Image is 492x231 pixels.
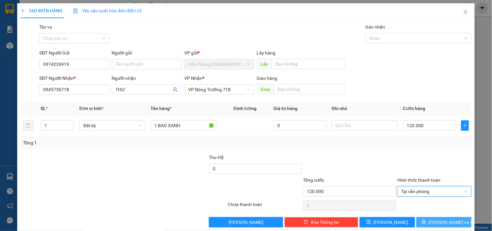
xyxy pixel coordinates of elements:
div: Chưa thanh toán [227,201,302,212]
span: Yêu cầu xuất hóa đơn điện tử [73,8,141,13]
button: plus [461,120,469,131]
input: Ghi Chú [332,120,398,131]
span: SL [41,106,46,111]
span: CX EABAR [76,30,107,53]
div: Tổng: 1 [23,139,190,146]
span: Lấy hàng [257,50,276,55]
input: VD: Bàn, Ghế [150,120,216,131]
label: Gán nhãn [366,24,385,30]
div: Sông Hinh [76,6,121,21]
span: Giá trị hàng [273,106,297,111]
span: Giao [257,84,274,94]
span: Đơn vị tính [79,106,104,111]
label: Hình thức thanh toán [397,177,440,183]
span: delete [304,220,308,225]
span: Thu Hộ [209,155,224,160]
span: VP Nhận [184,76,202,81]
span: Bất kỳ [83,121,141,130]
div: SĐT Người Gửi [39,49,109,56]
span: Tên hàng [150,106,172,111]
th: Ghi chú [329,102,400,115]
span: TẠO ĐƠN HÀNG [20,8,63,13]
span: Định lượng [234,106,257,111]
div: SĐT Người Nhận [39,75,109,82]
span: plus [20,8,25,13]
span: Gửi: [6,6,16,13]
span: Giao hàng [257,76,278,81]
span: Văn Phòng Tân Phú [188,59,250,69]
button: [PERSON_NAME] [209,217,283,227]
div: VP gửi [184,49,254,56]
span: Xóa Thông tin [311,219,339,226]
span: Cước hàng [403,106,425,111]
button: printer[PERSON_NAME] và In [416,217,472,227]
div: Người gửi [112,49,182,56]
div: 0982103173 [6,21,71,30]
div: Văn Phòng [GEOGRAPHIC_DATA] [6,6,71,21]
span: VP Nông Trường 718 [188,85,250,94]
span: close [463,9,468,15]
label: Tác vụ [39,24,52,30]
button: Close [457,3,475,21]
span: save [366,220,371,225]
img: icon [73,8,78,14]
div: Người nhận [112,75,182,82]
span: [PERSON_NAME] [229,219,263,226]
button: save[PERSON_NAME] [360,217,415,227]
button: delete [23,120,33,131]
span: [PERSON_NAME] [374,219,408,226]
span: printer [422,220,426,225]
span: DĐ: [76,34,85,41]
span: user-add [173,87,178,92]
span: [PERSON_NAME] và In [429,219,474,226]
button: deleteXóa Thông tin [284,217,358,227]
input: 0 [273,120,327,131]
span: plus [462,123,469,128]
input: Dọc đường [272,59,345,69]
span: Lấy [257,59,272,69]
span: Nhận: [76,6,91,13]
input: Dọc đường [274,84,345,94]
span: Tổng cước [303,177,325,183]
div: 0356505505 [76,21,121,30]
span: Tại văn phòng [401,187,467,196]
